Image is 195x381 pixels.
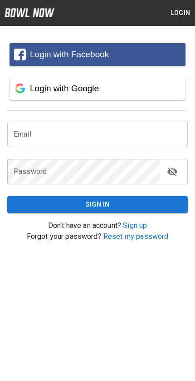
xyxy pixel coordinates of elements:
button: toggle password visibility [163,163,181,181]
span: Login with Google [30,84,99,93]
button: Login with Google [10,77,185,100]
img: logo [5,8,54,17]
p: Don't have an account? [7,220,188,231]
p: Forgot your password? [7,231,188,242]
span: Login with Facebook [30,49,109,59]
a: Sign up [123,221,147,230]
a: Reset my password [103,232,169,241]
button: Login with Facebook [10,43,185,66]
button: Login [166,5,195,21]
button: Sign In [7,196,188,213]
